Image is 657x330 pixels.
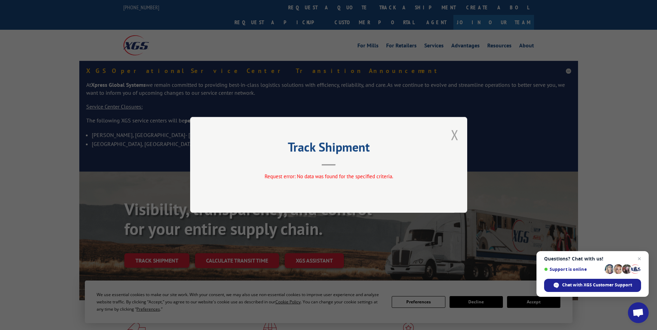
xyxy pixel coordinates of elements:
h2: Track Shipment [225,142,433,155]
a: Open chat [628,302,649,323]
span: Chat with XGS Customer Support [562,282,632,288]
span: Support is online [544,267,602,272]
button: Close modal [451,126,459,144]
span: Chat with XGS Customer Support [544,279,641,292]
span: Questions? Chat with us! [544,256,641,262]
span: Request error: No data was found for the specified criteria. [264,173,393,180]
